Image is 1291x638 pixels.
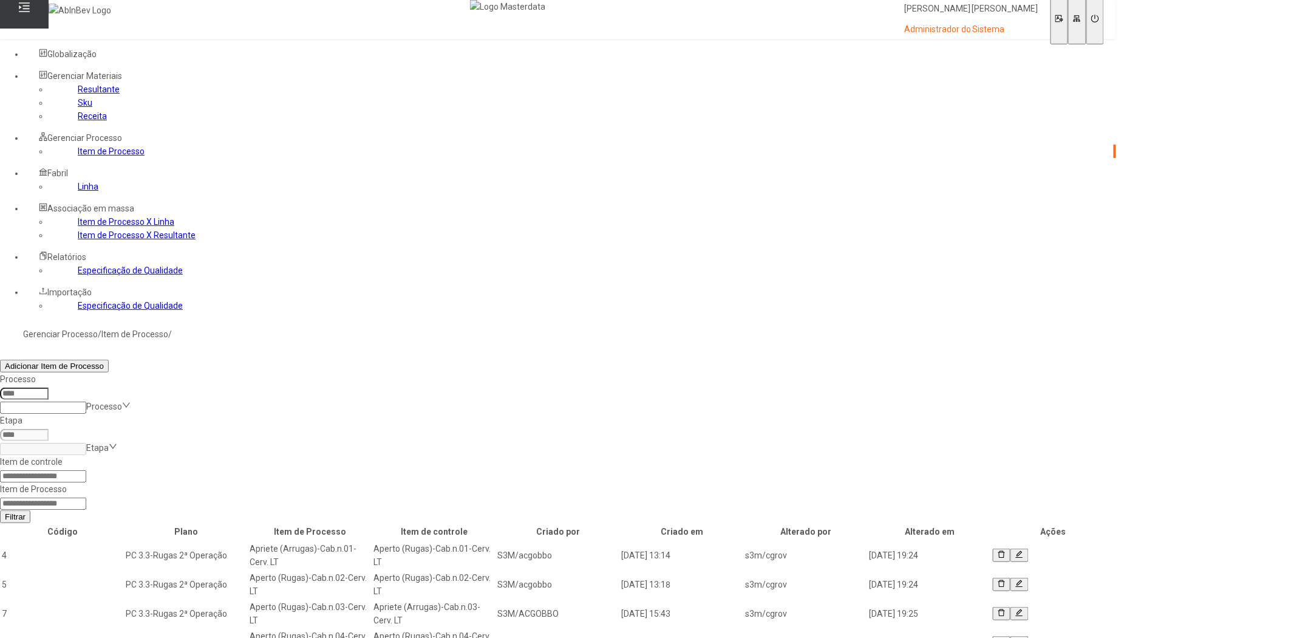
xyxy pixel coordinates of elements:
[868,541,991,569] td: [DATE] 19:24
[49,4,111,17] img: AbInBev Logo
[373,600,496,628] td: Apriete (Arrugas)-Cab.n.03-Cerv. LT
[78,111,107,121] a: Receita
[497,541,619,569] td: S3M/acgobbo
[78,217,174,227] a: Item de Processo X Linha
[497,600,619,628] td: S3M/ACGOBBO
[78,301,183,310] a: Especificação de Qualidade
[47,49,97,59] span: Globalização
[1,600,124,628] td: 7
[744,524,867,539] th: Alterado por
[621,524,743,539] th: Criado em
[621,600,743,628] td: [DATE] 15:43
[249,600,372,628] td: Aperto (Rugas)-Cab.n.03-Cerv. LT
[1,541,124,569] td: 4
[5,362,104,371] span: Adicionar Item de Processo
[373,524,496,539] th: Item de controle
[868,571,991,599] td: [DATE] 19:24
[78,98,92,108] a: Sku
[992,524,1115,539] th: Ações
[249,571,372,599] td: Aperto (Rugas)-Cab.n.02-Cerv. LT
[249,524,372,539] th: Item de Processo
[23,329,98,339] a: Gerenciar Processo
[125,600,248,628] td: PC 3.3-Rugas 2ª Operação
[249,541,372,569] td: Apriete (Arrugas)-Cab.n.01-Cerv. LT
[744,600,867,628] td: s3m/cgrov
[47,133,122,143] span: Gerenciar Processo
[78,146,145,156] a: Item de Processo
[86,402,122,411] nz-select-placeholder: Processo
[5,512,26,521] span: Filtrar
[98,329,101,339] nz-breadcrumb-separator: /
[1,524,124,539] th: Código
[904,24,1038,36] p: Administrador do Sistema
[621,541,743,569] td: [DATE] 13:14
[868,600,991,628] td: [DATE] 19:25
[78,266,183,275] a: Especificação de Qualidade
[47,252,86,262] span: Relatórios
[744,541,867,569] td: s3m/cgrov
[47,71,122,81] span: Gerenciar Materiais
[744,571,867,599] td: s3m/cgrov
[47,287,92,297] span: Importação
[125,541,248,569] td: PC 3.3-Rugas 2ª Operação
[904,3,1038,15] p: [PERSON_NAME] [PERSON_NAME]
[101,329,168,339] a: Item de Processo
[125,524,248,539] th: Plano
[497,524,619,539] th: Criado por
[621,571,743,599] td: [DATE] 13:18
[497,571,619,599] td: S3M/acgobbo
[168,329,172,339] nz-breadcrumb-separator: /
[125,571,248,599] td: PC 3.3-Rugas 2ª Operação
[868,524,991,539] th: Alterado em
[78,84,120,94] a: Resultante
[47,168,68,178] span: Fabril
[86,443,109,453] nz-select-placeholder: Etapa
[1,571,124,599] td: 5
[47,204,134,213] span: Associação em massa
[373,541,496,569] td: Aperto (Rugas)-Cab.n.01-Cerv. LT
[78,230,196,240] a: Item de Processo X Resultante
[78,182,98,191] a: Linha
[373,571,496,599] td: Aperto (Rugas)-Cab.n.02-Cerv. LT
